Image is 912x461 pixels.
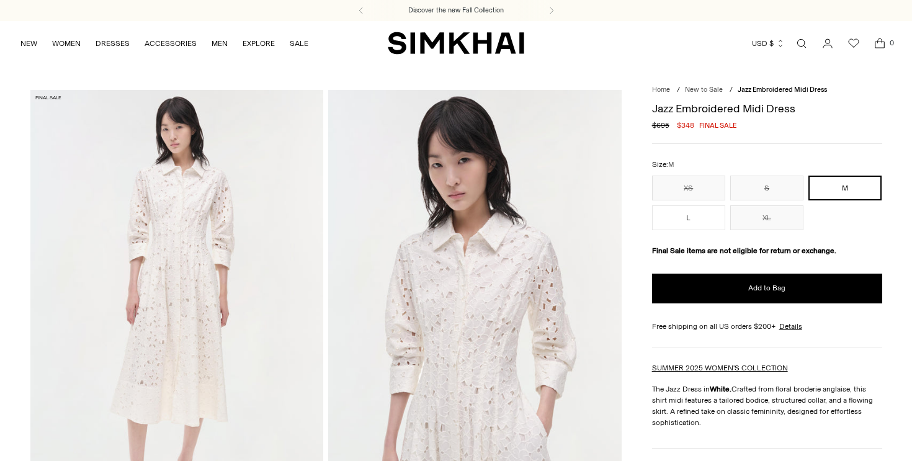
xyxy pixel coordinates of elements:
span: Jazz Embroidered Midi Dress [738,86,827,94]
a: SUMMER 2025 WOMEN'S COLLECTION [652,364,788,372]
a: Details [779,321,802,332]
button: S [730,176,803,200]
strong: White. [710,385,731,393]
a: Open search modal [789,31,814,56]
span: 0 [886,37,897,48]
a: SALE [290,30,308,57]
h1: Jazz Embroidered Midi Dress [652,103,882,114]
a: ACCESSORIES [145,30,197,57]
strong: Final Sale items are not eligible for return or exchange. [652,246,836,255]
button: XL [730,205,803,230]
a: Wishlist [841,31,866,56]
a: EXPLORE [243,30,275,57]
a: Open cart modal [867,31,892,56]
p: The Jazz Dress in Crafted from floral broderie anglaise, this shirt midi features a tailored bodi... [652,383,882,428]
span: $348 [677,120,694,131]
a: DRESSES [96,30,130,57]
span: M [668,161,674,169]
button: Add to Bag [652,274,882,303]
a: MEN [212,30,228,57]
button: L [652,205,725,230]
a: Home [652,86,670,94]
button: XS [652,176,725,200]
a: WOMEN [52,30,81,57]
a: NEW [20,30,37,57]
span: Add to Bag [748,283,785,293]
div: Free shipping on all US orders $200+ [652,321,882,332]
nav: breadcrumbs [652,85,882,96]
a: Go to the account page [815,31,840,56]
a: New to Sale [685,86,723,94]
button: M [808,176,882,200]
a: SIMKHAI [388,31,524,55]
div: / [677,85,680,96]
button: USD $ [752,30,785,57]
div: / [730,85,733,96]
a: Discover the new Fall Collection [408,6,504,16]
label: Size: [652,159,674,171]
s: $695 [652,120,669,131]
